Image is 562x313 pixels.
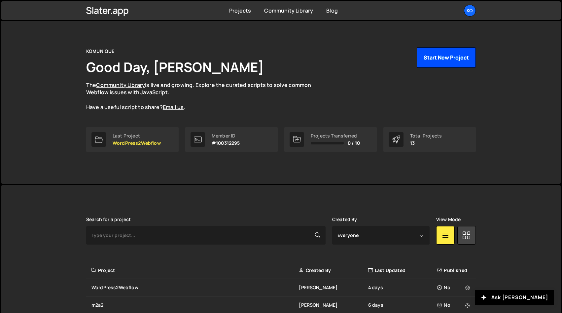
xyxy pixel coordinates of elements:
button: Ask [PERSON_NAME] [475,290,554,305]
div: No [437,284,472,291]
a: Projects [229,7,251,14]
label: Search for a project [86,217,131,222]
input: Type your project... [86,226,326,245]
div: Projects Transferred [311,133,360,138]
a: WordPress2Webflow [PERSON_NAME] 4 days No [86,279,476,296]
div: No [437,302,472,308]
a: Email us [163,103,184,111]
h1: Good Day, [PERSON_NAME] [86,58,264,76]
div: [PERSON_NAME] [299,302,368,308]
div: Created By [299,267,368,274]
button: Start New Project [417,47,476,68]
div: 4 days [368,284,437,291]
label: View Mode [436,217,461,222]
div: Last Project [113,133,161,138]
div: WordPress2Webflow [91,284,299,291]
div: 6 days [368,302,437,308]
div: Last Updated [368,267,437,274]
p: #100312295 [212,140,240,146]
div: Total Projects [410,133,442,138]
div: [PERSON_NAME] [299,284,368,291]
div: Member ID [212,133,240,138]
p: 13 [410,140,442,146]
label: Created By [332,217,357,222]
div: Published [437,267,472,274]
p: The is live and growing. Explore the curated scripts to solve common Webflow issues with JavaScri... [86,81,324,111]
a: Blog [326,7,338,14]
div: Project [91,267,299,274]
a: KO [464,5,476,17]
p: WordPress2Webflow [113,140,161,146]
div: KOMUNIQUE [86,47,114,55]
a: Community Library [96,81,145,89]
a: Community Library [264,7,313,14]
div: m2a2 [91,302,299,308]
a: Last Project WordPress2Webflow [86,127,179,152]
span: 0 / 10 [348,140,360,146]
